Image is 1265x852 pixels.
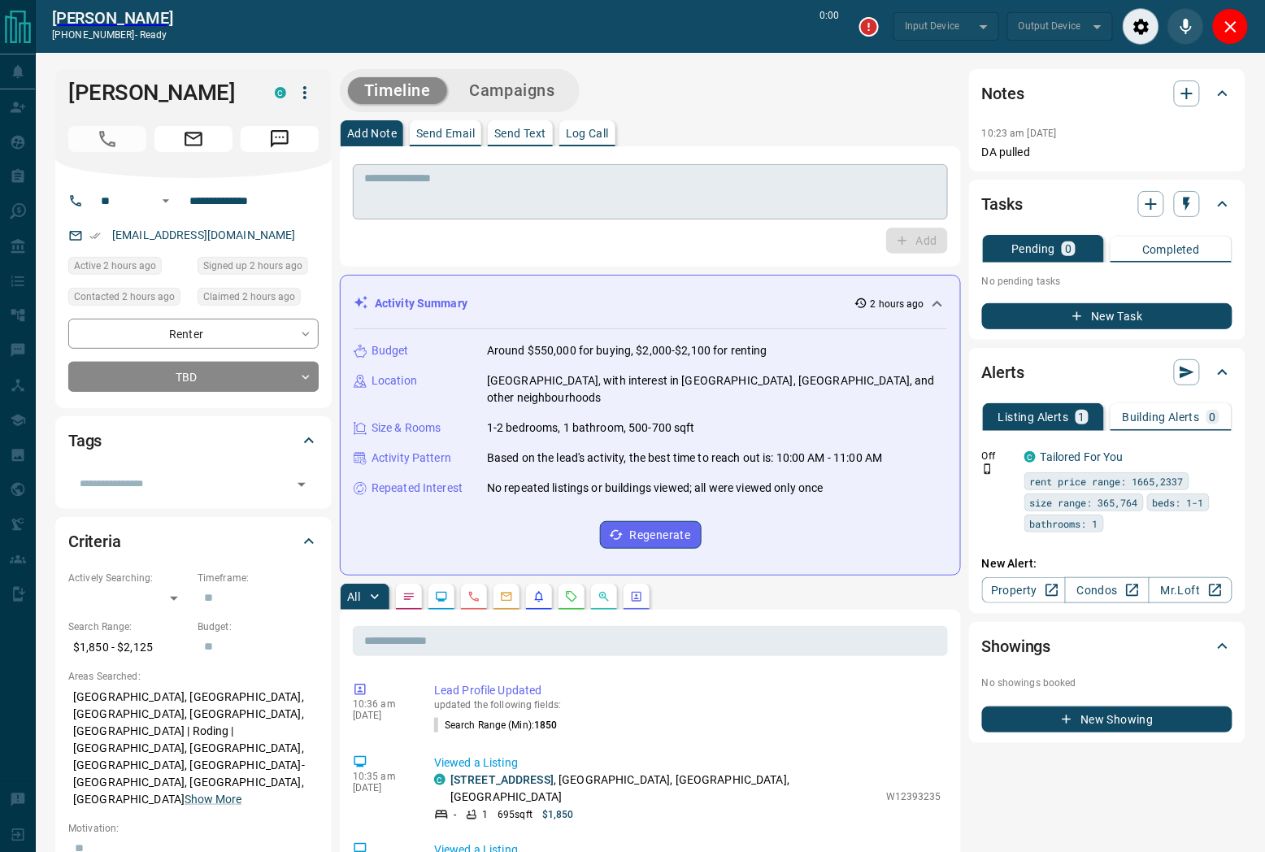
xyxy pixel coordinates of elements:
span: Call [68,126,146,152]
div: TBD [68,362,319,392]
svg: Listing Alerts [533,590,546,603]
a: Mr.Loft [1149,577,1232,603]
p: 1 [1079,411,1085,423]
p: No pending tasks [982,269,1232,293]
svg: Requests [565,590,578,603]
span: Signed up 2 hours ago [203,258,302,274]
p: Lead Profile Updated [434,682,941,699]
p: Off [982,449,1015,463]
p: Send Email [416,128,475,139]
span: bathrooms: 1 [1030,515,1098,532]
p: Viewed a Listing [434,754,941,772]
svg: Notes [402,590,415,603]
div: Renter [68,319,319,349]
p: updated the following fields: [434,699,941,711]
p: Log Call [566,128,609,139]
div: condos.ca [275,87,286,98]
span: Email [154,126,233,152]
div: Showings [982,627,1232,666]
span: ready [140,29,167,41]
p: Send Text [494,128,546,139]
div: Tue Sep 16 2025 [68,288,189,311]
p: Listing Alerts [998,411,1069,423]
p: , [GEOGRAPHIC_DATA], [GEOGRAPHIC_DATA], [GEOGRAPHIC_DATA] [450,772,878,806]
button: Open [290,473,313,496]
p: Completed [1142,244,1200,255]
p: Activity Summary [375,295,467,312]
p: 695 sqft [498,807,533,822]
p: 10:35 am [353,771,410,782]
p: Building Alerts [1123,411,1200,423]
div: Alerts [982,353,1232,392]
button: New Showing [982,706,1232,732]
p: Search Range: [68,619,189,634]
div: Tasks [982,185,1232,224]
p: Activity Pattern [372,450,451,467]
div: Close [1212,8,1249,45]
p: DA pulled [982,144,1232,161]
p: Based on the lead's activity, the best time to reach out is: 10:00 AM - 11:00 AM [487,450,883,467]
h2: Showings [982,633,1051,659]
svg: Calls [467,590,480,603]
div: Tue Sep 16 2025 [198,288,319,311]
svg: Opportunities [598,590,611,603]
p: 0:00 [820,8,840,45]
p: No showings booked [982,676,1232,690]
p: Areas Searched: [68,669,319,684]
svg: Email Verified [89,230,101,241]
div: Criteria [68,522,319,561]
a: [PERSON_NAME] [52,8,173,28]
p: [DATE] [353,782,410,793]
p: All [347,591,360,602]
div: Audio Settings [1123,8,1159,45]
a: [STREET_ADDRESS] [450,773,554,786]
p: $1,850 - $2,125 [68,634,189,661]
h2: Criteria [68,528,121,554]
button: Open [156,191,176,211]
button: Campaigns [454,77,572,104]
span: Claimed 2 hours ago [203,289,295,305]
p: Search Range (Min) : [434,718,558,732]
p: 0 [1210,411,1216,423]
div: Tue Sep 16 2025 [198,257,319,280]
a: Property [982,577,1066,603]
p: 2 hours ago [871,297,924,311]
p: Budget [372,342,409,359]
p: 0 [1065,243,1072,254]
button: Show More [185,791,241,808]
p: Around $550,000 for buying, $2,000-$2,100 for renting [487,342,767,359]
div: condos.ca [1024,451,1036,463]
a: Condos [1065,577,1149,603]
p: Motivation: [68,821,319,836]
button: New Task [982,303,1232,329]
p: W12393235 [886,789,941,804]
h2: Tags [68,428,102,454]
p: 1 [482,807,488,822]
h2: Alerts [982,359,1024,385]
p: Size & Rooms [372,419,441,437]
p: [PHONE_NUMBER] - [52,28,173,42]
span: size range: 365,764 [1030,494,1138,511]
div: Tue Sep 16 2025 [68,257,189,280]
svg: Agent Actions [630,590,643,603]
svg: Lead Browsing Activity [435,590,448,603]
h2: Notes [982,80,1024,106]
p: Pending [1011,243,1055,254]
p: [DATE] [353,710,410,721]
div: Activity Summary2 hours ago [354,289,947,319]
p: - [454,807,456,822]
span: rent price range: 1665,2337 [1030,473,1184,489]
p: [GEOGRAPHIC_DATA], with interest in [GEOGRAPHIC_DATA], [GEOGRAPHIC_DATA], and other neighbourhoods [487,372,947,406]
svg: Emails [500,590,513,603]
div: Mute [1167,8,1204,45]
span: beds: 1-1 [1153,494,1204,511]
p: 10:23 am [DATE] [982,128,1057,139]
h1: [PERSON_NAME] [68,80,250,106]
p: Location [372,372,417,389]
div: Tags [68,421,319,460]
h2: Tasks [982,191,1023,217]
p: [GEOGRAPHIC_DATA], [GEOGRAPHIC_DATA], [GEOGRAPHIC_DATA], [GEOGRAPHIC_DATA], [GEOGRAPHIC_DATA] | R... [68,684,319,813]
svg: Push Notification Only [982,463,993,475]
span: Message [241,126,319,152]
div: condos.ca [434,774,446,785]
